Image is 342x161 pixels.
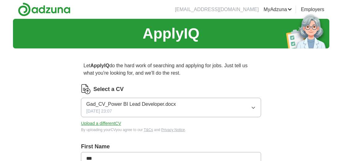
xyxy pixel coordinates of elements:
[81,142,261,151] label: First Name
[142,23,199,45] h1: ApplyIQ
[93,85,124,93] label: Select a CV
[81,84,91,94] img: CV Icon
[175,6,259,13] li: [EMAIL_ADDRESS][DOMAIN_NAME]
[81,98,261,117] button: Gad_CV_Power BI Lead Developer.docx[DATE] 23:07
[161,128,185,132] a: Privacy Notice
[264,6,292,13] a: MyAdzuna
[301,6,324,13] a: Employers
[86,108,112,114] span: [DATE] 23:07
[18,2,70,16] img: Adzuna logo
[81,60,261,79] p: Let do the hard work of searching and applying for jobs. Just tell us what you're looking for, an...
[81,127,261,133] div: By uploading your CV you agree to our and .
[144,128,153,132] a: T&Cs
[81,120,121,127] button: Upload a differentCV
[91,63,109,68] strong: ApplyIQ
[86,101,176,108] span: Gad_CV_Power BI Lead Developer.docx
